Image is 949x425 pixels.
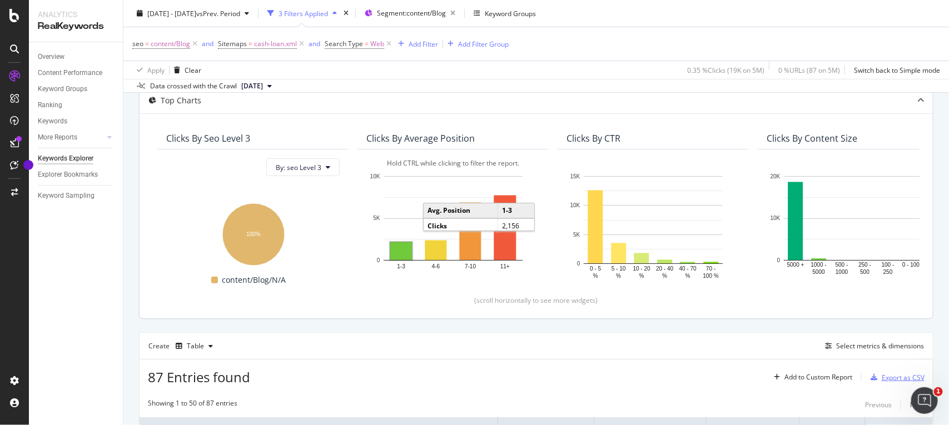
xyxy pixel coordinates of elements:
text: 0 - 5 [590,266,601,272]
span: content/Blog [151,36,190,52]
div: Apply [147,65,165,74]
a: Keyword Sampling [38,190,115,202]
text: 0 [777,257,781,263]
text: 7-10 [465,264,476,270]
svg: A chart. [567,171,740,281]
button: 3 Filters Applied [263,4,341,22]
text: 15K [570,173,580,179]
text: % [616,273,621,279]
div: Clear [185,65,201,74]
div: Keyword Groups [485,8,536,18]
div: Data crossed with the Crawl [150,81,237,91]
div: Overview [38,51,64,63]
a: Ranking [38,99,115,111]
div: RealKeywords [38,20,114,33]
span: vs Prev. Period [196,8,240,18]
div: Tooltip anchor [23,160,33,170]
span: Search Type [325,39,363,48]
div: Previous [865,400,892,409]
div: Add to Custom Report [784,374,852,381]
div: Clicks By CTR [567,133,620,144]
div: Keyword Sampling [38,190,95,202]
button: Switch back to Simple mode [849,61,940,79]
div: Switch back to Simple mode [854,65,940,74]
text: 20K [771,173,781,179]
button: Export as CSV [866,368,925,386]
text: 20 - 40 [656,266,674,272]
div: 0 % URLs ( 87 on 5M ) [778,65,840,74]
a: Overview [38,51,115,63]
text: 1000 - [811,262,827,268]
text: 0 [377,257,380,263]
button: Select metrics & dimensions [821,339,924,353]
text: % [639,273,644,279]
svg: A chart. [366,171,540,276]
text: 0 - 100 [902,262,920,268]
button: Keyword Groups [469,4,540,22]
span: = [145,39,149,48]
div: A chart. [166,197,340,267]
span: Segment: content/Blog [377,8,446,18]
span: 1 [934,387,943,396]
span: = [365,39,369,48]
div: Next [910,400,925,409]
a: More Reports [38,132,104,143]
text: 0 [577,261,580,267]
button: Segment:content/Blog [360,4,460,22]
text: 5K [373,216,380,222]
text: 250 [883,269,893,275]
span: Sitemaps [218,39,247,48]
a: Keywords [38,116,115,127]
text: 100 - [882,262,895,268]
a: Content Performance [38,67,115,79]
text: 1-3 [397,264,405,270]
div: Table [187,343,204,349]
button: Add Filter [394,37,438,51]
div: Keywords [38,116,67,127]
span: [DATE] - [DATE] [147,8,196,18]
iframe: Intercom live chat [911,387,938,414]
div: Keyword Groups [38,83,87,95]
text: 5000 [813,269,826,275]
text: 10K [771,216,781,222]
div: Create [148,337,217,355]
button: and [202,38,213,49]
text: 10K [570,203,580,209]
button: Apply [132,61,165,79]
text: 1000 [836,269,848,275]
div: A chart. [767,171,940,276]
div: (scroll horizontally to see more widgets) [153,296,920,305]
span: cash-loan.xml [254,36,297,52]
button: [DATE] [237,79,276,93]
div: Clicks By Content Size [767,133,857,144]
div: and [309,39,320,48]
div: Clicks By seo Level 3 [166,133,250,144]
button: Table [171,337,217,355]
div: times [341,8,351,19]
span: By: seo Level 3 [276,163,321,172]
div: Analytics [38,9,114,20]
span: 2025 Aug. 4th [241,81,263,91]
div: and [202,39,213,48]
text: 4-6 [432,264,440,270]
button: Next [910,398,925,412]
div: Showing 1 to 50 of 87 entries [148,398,237,412]
div: Clicks By Average Position [366,133,475,144]
text: 5K [573,232,580,238]
text: 100% [246,232,261,238]
div: 3 Filters Applied [279,8,328,18]
text: 11+ [500,264,510,270]
text: 10 - 20 [633,266,651,272]
div: Export as CSV [882,373,925,382]
button: By: seo Level 3 [266,158,340,176]
text: 500 [860,269,869,275]
span: Web [370,36,384,52]
div: Select metrics & dimensions [836,341,924,351]
span: = [249,39,252,48]
text: 5000 + [787,262,804,268]
div: Top Charts [161,95,201,106]
button: Clear [170,61,201,79]
text: 250 - [858,262,871,268]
